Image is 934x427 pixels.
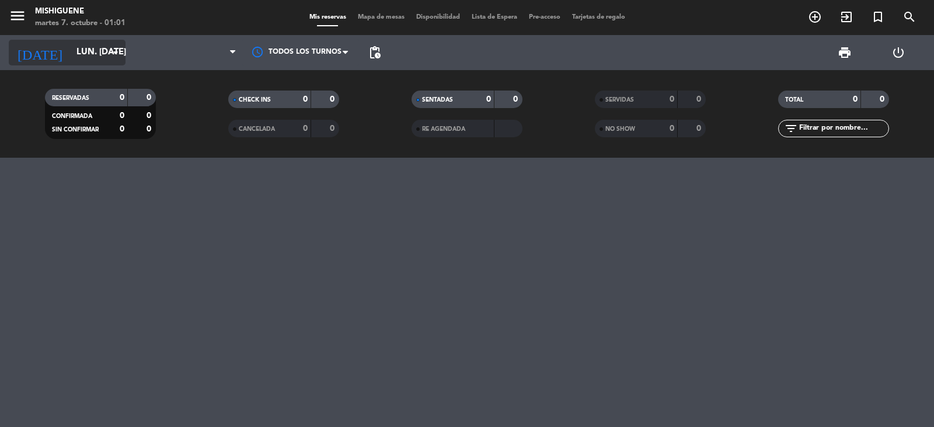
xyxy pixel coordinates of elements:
strong: 0 [147,125,154,133]
span: pending_actions [368,46,382,60]
span: SIN CONFIRMAR [52,127,99,133]
strong: 0 [696,124,703,133]
span: CHECK INS [239,97,271,103]
span: Mapa de mesas [352,14,410,20]
i: power_settings_new [891,46,905,60]
i: [DATE] [9,40,71,65]
i: filter_list [784,121,798,136]
strong: 0 [330,124,337,133]
div: Mishiguene [35,6,126,18]
strong: 0 [147,112,154,120]
strong: 0 [696,95,703,103]
span: Pre-acceso [523,14,566,20]
strong: 0 [880,95,887,103]
i: arrow_drop_down [109,46,123,60]
strong: 0 [853,95,858,103]
span: RE AGENDADA [422,126,465,132]
strong: 0 [120,93,124,102]
input: Filtrar por nombre... [798,122,888,135]
button: menu [9,7,26,29]
i: turned_in_not [871,10,885,24]
div: martes 7. octubre - 01:01 [35,18,126,29]
span: NO SHOW [605,126,635,132]
span: SERVIDAS [605,97,634,103]
i: search [902,10,916,24]
strong: 0 [120,125,124,133]
i: exit_to_app [839,10,853,24]
span: Mis reservas [304,14,352,20]
span: CANCELADA [239,126,275,132]
strong: 0 [120,112,124,120]
strong: 0 [513,95,520,103]
span: print [838,46,852,60]
span: CONFIRMADA [52,113,92,119]
div: LOG OUT [872,35,925,70]
span: TOTAL [785,97,803,103]
i: menu [9,7,26,25]
strong: 0 [486,95,491,103]
strong: 0 [670,124,674,133]
i: add_circle_outline [808,10,822,24]
strong: 0 [303,95,308,103]
strong: 0 [330,95,337,103]
span: Disponibilidad [410,14,466,20]
strong: 0 [303,124,308,133]
span: SENTADAS [422,97,453,103]
span: RESERVADAS [52,95,89,101]
strong: 0 [147,93,154,102]
span: Lista de Espera [466,14,523,20]
span: Tarjetas de regalo [566,14,631,20]
strong: 0 [670,95,674,103]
